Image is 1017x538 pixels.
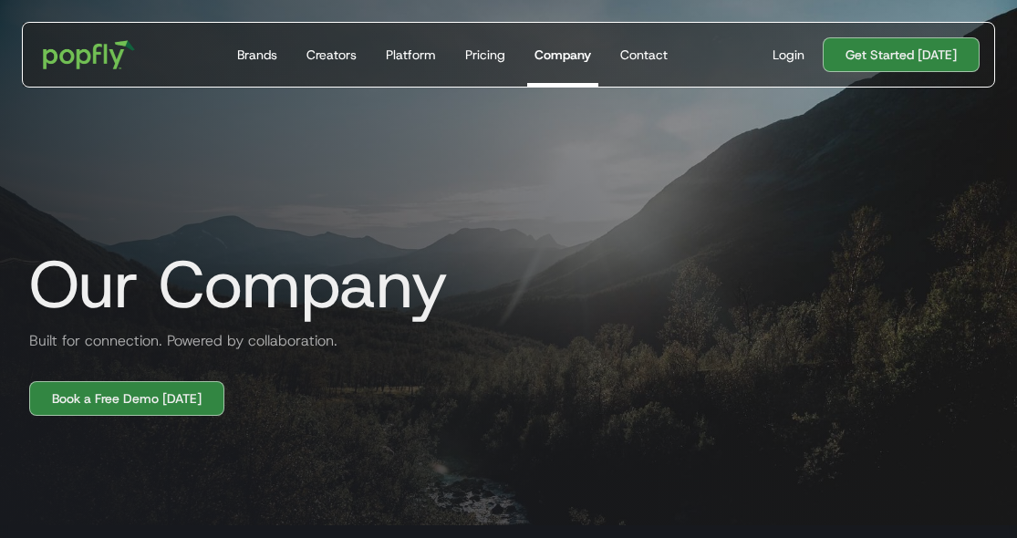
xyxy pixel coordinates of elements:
[527,23,598,87] a: Company
[29,381,224,416] a: Book a Free Demo [DATE]
[534,46,591,64] div: Company
[765,46,812,64] a: Login
[230,23,285,87] a: Brands
[823,37,980,72] a: Get Started [DATE]
[15,330,337,352] h2: Built for connection. Powered by collaboration.
[30,27,148,82] a: home
[465,46,505,64] div: Pricing
[237,46,277,64] div: Brands
[379,23,443,87] a: Platform
[458,23,513,87] a: Pricing
[773,46,804,64] div: Login
[306,46,357,64] div: Creators
[299,23,364,87] a: Creators
[620,46,668,64] div: Contact
[15,248,448,321] h1: Our Company
[613,23,675,87] a: Contact
[386,46,436,64] div: Platform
